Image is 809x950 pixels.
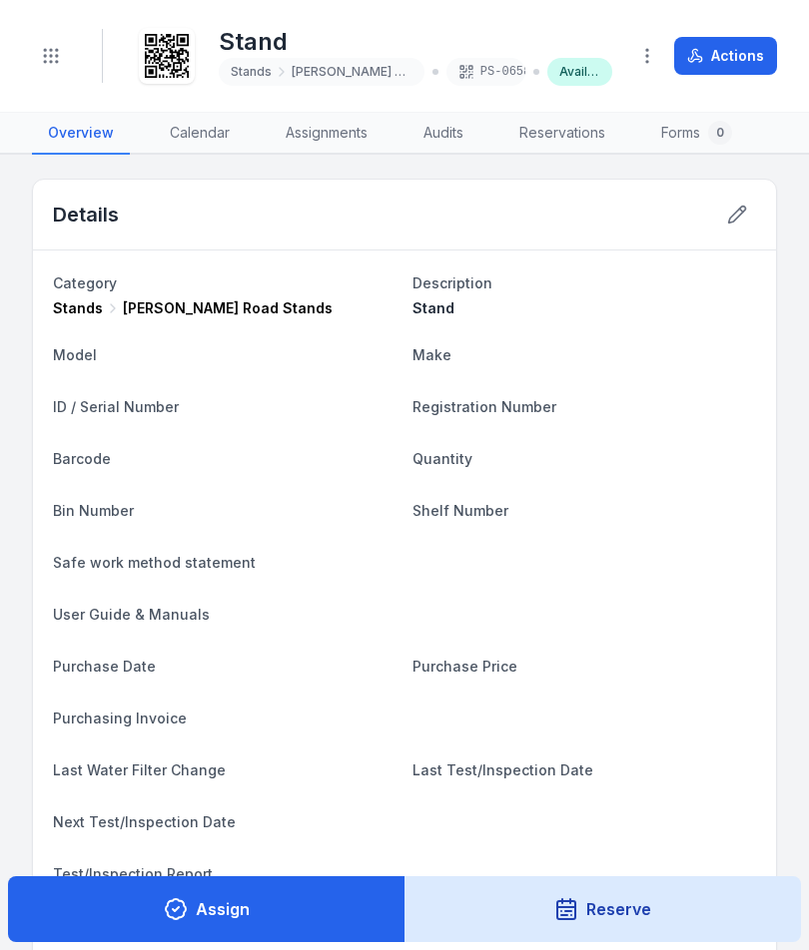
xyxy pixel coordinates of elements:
span: Make [412,346,451,363]
a: Reservations [503,113,621,155]
a: Forms0 [645,113,748,155]
span: [PERSON_NAME] Road Stands [292,64,412,80]
h2: Details [53,201,119,229]
span: Registration Number [412,398,556,415]
span: Test/Inspection Report [53,865,213,882]
span: User Guide & Manuals [53,606,210,623]
span: Barcode [53,450,111,467]
span: [PERSON_NAME] Road Stands [123,298,333,318]
button: Actions [674,37,777,75]
span: Description [412,274,492,291]
span: Last Water Filter Change [53,761,226,778]
div: 0 [708,121,732,145]
span: Quantity [412,450,472,467]
a: Assignments [270,113,384,155]
span: Stands [231,64,272,80]
span: Last Test/Inspection Date [412,761,593,778]
button: Assign [8,876,405,942]
span: Next Test/Inspection Date [53,813,236,830]
button: Reserve [404,876,802,942]
span: Purchasing Invoice [53,710,187,726]
div: Available [547,58,612,86]
button: Toggle navigation [32,37,70,75]
h1: Stand [219,26,612,58]
span: Category [53,274,117,291]
a: Overview [32,113,130,155]
span: Stands [53,298,103,318]
span: Purchase Price [412,658,517,675]
span: Purchase Date [53,658,156,675]
a: Calendar [154,113,246,155]
div: PS-0658 [446,58,525,86]
span: Stand [412,299,454,316]
span: ID / Serial Number [53,398,179,415]
a: Audits [407,113,479,155]
span: Model [53,346,97,363]
span: Safe work method statement [53,554,256,571]
span: Bin Number [53,502,134,519]
span: Shelf Number [412,502,508,519]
